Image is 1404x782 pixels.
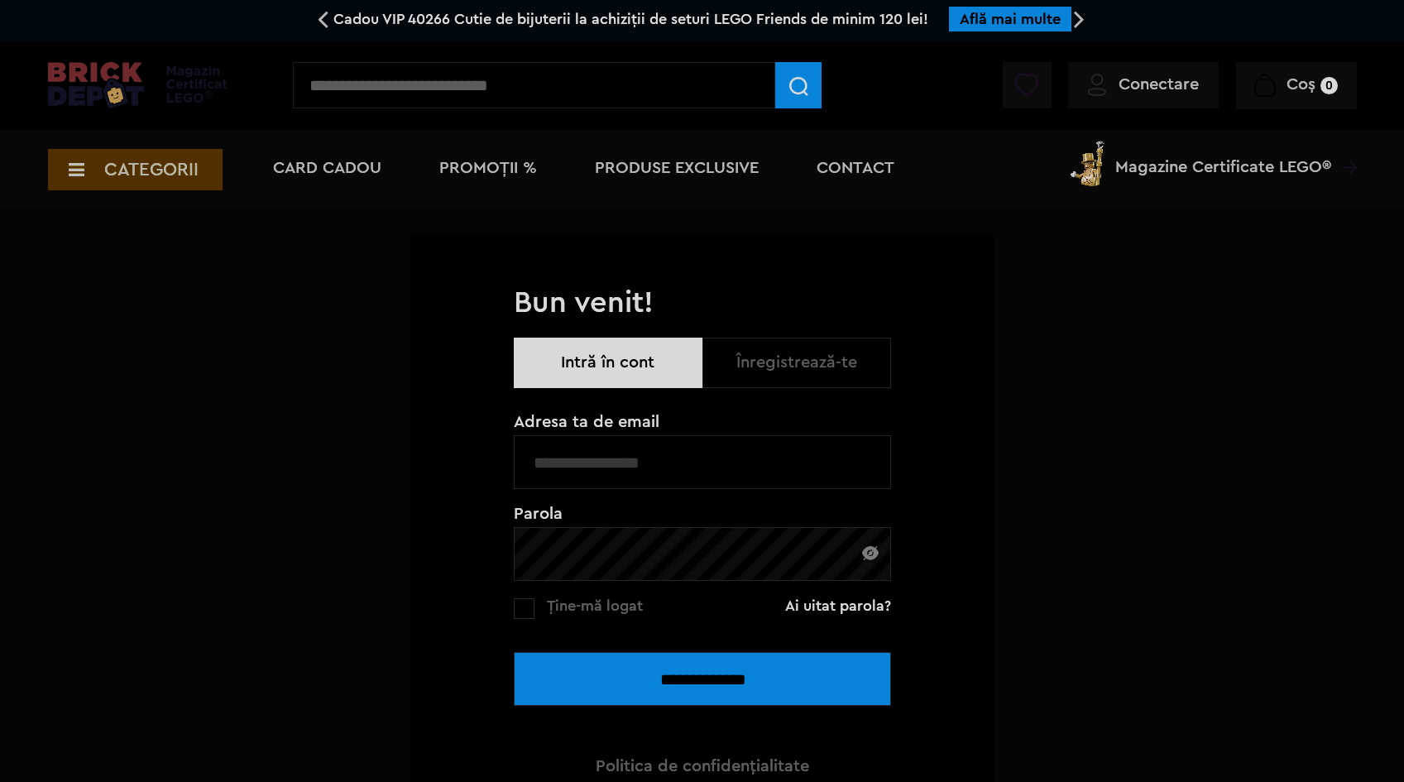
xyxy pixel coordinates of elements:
span: Coș [1287,76,1315,93]
a: Află mai multe [960,12,1061,26]
a: Produse exclusive [595,160,759,176]
a: Magazine Certificate LEGO® [1331,137,1357,154]
a: Card Cadou [273,160,381,176]
a: PROMOȚII % [439,160,537,176]
h1: Bun venit! [514,285,891,321]
span: Conectare [1119,76,1199,93]
span: Cadou VIP 40266 Cutie de bijuterii la achiziții de seturi LEGO Friends de minim 120 lei! [333,12,928,26]
a: Contact [817,160,894,176]
button: Înregistrează-te [702,338,891,388]
a: Politica de confidenţialitate [596,758,809,775]
span: CATEGORII [104,161,199,179]
span: Adresa ta de email [514,414,891,430]
span: Magazine Certificate LEGO® [1115,137,1331,175]
span: Ține-mă logat [547,598,643,613]
button: Intră în cont [514,338,702,388]
span: Parola [514,506,891,522]
a: Ai uitat parola? [785,597,891,614]
a: Conectare [1088,76,1199,93]
small: 0 [1320,77,1338,94]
